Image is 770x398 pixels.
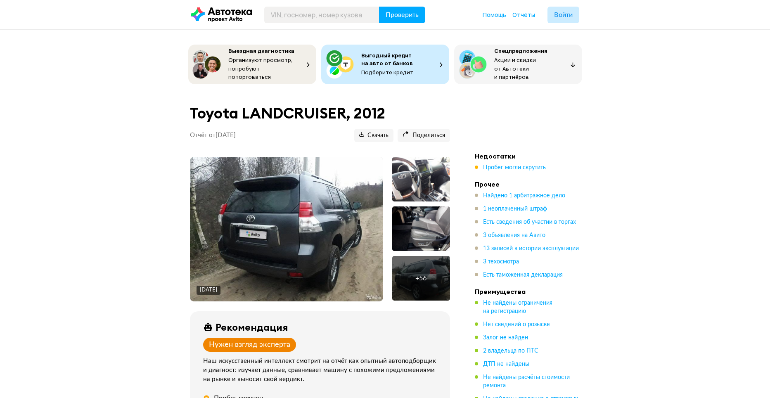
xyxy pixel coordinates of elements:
[483,322,550,327] span: Нет сведений о розыске
[483,11,506,19] a: Помощь
[415,274,426,282] div: + 56
[188,45,316,84] button: Выездная диагностикаОрганизуют просмотр, попробуют поторговаться
[264,7,379,23] input: VIN, госномер, номер кузова
[228,47,294,54] span: Выездная диагностика
[190,104,450,122] h1: Toyota LANDCRUISER, 2012
[190,131,236,140] p: Отчёт от [DATE]
[483,361,529,367] span: ДТП не найдены
[475,152,590,160] h4: Недостатки
[475,180,590,188] h4: Прочее
[216,321,288,333] div: Рекомендация
[200,287,217,294] div: [DATE]
[203,357,440,384] div: Наш искусственный интеллект смотрит на отчёт как опытный автоподборщик и диагност: изучает данные...
[190,157,383,301] img: Main car
[386,12,419,18] span: Проверить
[483,335,528,341] span: Залог не найден
[483,165,546,171] span: Пробег могли скрутить
[228,56,293,81] span: Организуют просмотр, попробуют поторговаться
[494,47,547,54] span: Спецпредложения
[361,52,413,67] span: Выгодный кредит на авто от банков
[454,45,582,84] button: СпецпредложенияАкции и скидки от Автотеки и партнёров
[361,69,413,76] span: Подберите кредит
[483,206,547,212] span: 1 неоплаченный штраф
[403,132,445,140] span: Поделиться
[359,132,389,140] span: Скачать
[475,287,590,296] h4: Преимущества
[354,129,393,142] button: Скачать
[483,246,579,251] span: 13 записей в истории эксплуатации
[494,56,536,81] span: Акции и скидки от Автотеки и партнёров
[483,259,519,265] span: 3 техосмотра
[483,232,545,238] span: 3 объявления на Авито
[483,348,538,354] span: 2 владельца по ПТС
[483,272,563,278] span: Есть таможенная декларация
[483,374,570,389] span: Не найдены расчёты стоимости ремонта
[209,340,290,349] div: Нужен взгляд эксперта
[379,7,425,23] button: Проверить
[483,219,576,225] span: Есть сведения об участии в торгах
[512,11,535,19] a: Отчёты
[547,7,579,23] button: Войти
[554,12,573,18] span: Войти
[321,45,449,84] button: Выгодный кредит на авто от банковПодберите кредит
[483,300,552,314] span: Не найдены ограничения на регистрацию
[483,193,565,199] span: Найдено 1 арбитражное дело
[398,129,450,142] button: Поделиться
